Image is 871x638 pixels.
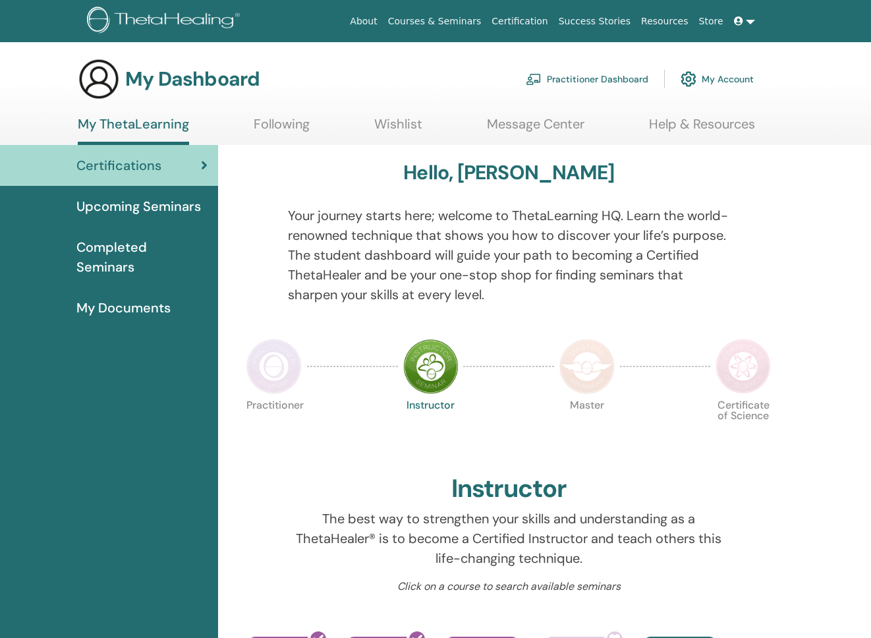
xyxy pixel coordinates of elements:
[526,73,542,85] img: chalkboard-teacher.svg
[559,339,615,394] img: Master
[246,400,302,455] p: Practitioner
[288,206,730,304] p: Your journey starts here; welcome to ThetaLearning HQ. Learn the world-renowned technique that sh...
[694,9,729,34] a: Store
[681,68,696,90] img: cog.svg
[716,339,771,394] img: Certificate of Science
[288,579,730,594] p: Click on a course to search available seminars
[78,58,120,100] img: generic-user-icon.jpg
[383,9,487,34] a: Courses & Seminars
[76,237,208,277] span: Completed Seminars
[76,156,161,175] span: Certifications
[345,9,382,34] a: About
[553,9,636,34] a: Success Stories
[78,116,189,145] a: My ThetaLearning
[681,65,754,94] a: My Account
[487,116,584,142] a: Message Center
[87,7,244,36] img: logo.png
[716,400,771,455] p: Certificate of Science
[403,400,459,455] p: Instructor
[76,196,201,216] span: Upcoming Seminars
[374,116,422,142] a: Wishlist
[486,9,553,34] a: Certification
[403,339,459,394] img: Instructor
[246,339,302,394] img: Practitioner
[636,9,694,34] a: Resources
[125,67,260,91] h3: My Dashboard
[649,116,755,142] a: Help & Resources
[451,474,567,504] h2: Instructor
[559,400,615,455] p: Master
[76,298,171,318] span: My Documents
[288,509,730,568] p: The best way to strengthen your skills and understanding as a ThetaHealer® is to become a Certifi...
[403,161,614,185] h3: Hello, [PERSON_NAME]
[254,116,310,142] a: Following
[526,65,648,94] a: Practitioner Dashboard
